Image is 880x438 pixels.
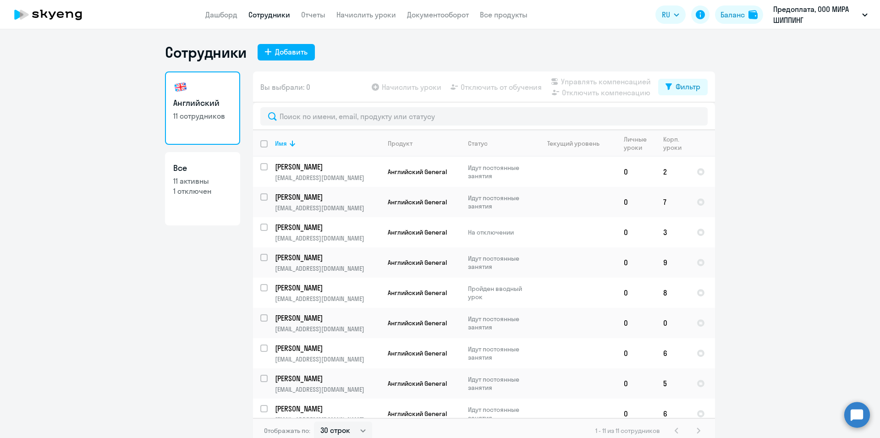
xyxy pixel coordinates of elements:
[275,222,379,232] p: [PERSON_NAME]
[173,162,232,174] h3: Все
[165,43,247,61] h1: Сотрудники
[275,313,379,323] p: [PERSON_NAME]
[468,405,531,422] p: Идут постоянные занятия
[275,192,380,202] a: [PERSON_NAME]
[260,107,708,126] input: Поиск по имени, email, продукту или статусу
[616,338,656,368] td: 0
[769,4,872,26] button: Предоплата, ООО МИРА ШИППИНГ
[173,176,232,186] p: 11 активны
[275,313,380,323] a: [PERSON_NAME]
[275,222,380,232] a: [PERSON_NAME]
[539,139,616,148] div: Текущий уровень
[388,228,447,236] span: Английский General
[624,135,649,152] div: Личные уроки
[468,228,531,236] p: На отключении
[275,404,380,414] a: [PERSON_NAME]
[275,385,380,394] p: [EMAIL_ADDRESS][DOMAIN_NAME]
[656,247,689,278] td: 9
[468,139,531,148] div: Статус
[275,204,380,212] p: [EMAIL_ADDRESS][DOMAIN_NAME]
[547,139,599,148] div: Текущий уровень
[275,162,380,172] a: [PERSON_NAME]
[388,139,412,148] div: Продукт
[663,135,683,152] div: Корп. уроки
[275,139,380,148] div: Имя
[676,81,700,92] div: Фильтр
[205,10,237,19] a: Дашборд
[388,139,460,148] div: Продукт
[275,373,380,383] a: [PERSON_NAME]
[616,157,656,187] td: 0
[662,9,670,20] span: RU
[468,315,531,331] p: Идут постоянные занятия
[616,187,656,217] td: 0
[275,252,379,263] p: [PERSON_NAME]
[173,186,232,196] p: 1 отключен
[656,187,689,217] td: 7
[595,427,660,435] span: 1 - 11 из 11 сотрудников
[658,79,708,95] button: Фильтр
[165,152,240,225] a: Все11 активны1 отключен
[616,278,656,308] td: 0
[275,283,379,293] p: [PERSON_NAME]
[388,319,447,327] span: Английский General
[655,5,686,24] button: RU
[301,10,325,19] a: Отчеты
[388,198,447,206] span: Английский General
[258,44,315,60] button: Добавить
[656,368,689,399] td: 5
[275,404,379,414] p: [PERSON_NAME]
[275,234,380,242] p: [EMAIL_ADDRESS][DOMAIN_NAME]
[336,10,396,19] a: Начислить уроки
[715,5,763,24] a: Балансbalance
[388,258,447,267] span: Английский General
[468,254,531,271] p: Идут постоянные занятия
[616,308,656,338] td: 0
[275,46,308,57] div: Добавить
[275,174,380,182] p: [EMAIL_ADDRESS][DOMAIN_NAME]
[275,343,379,353] p: [PERSON_NAME]
[388,349,447,357] span: Английский General
[248,10,290,19] a: Сотрудники
[173,111,232,121] p: 11 сотрудников
[275,162,379,172] p: [PERSON_NAME]
[275,295,380,303] p: [EMAIL_ADDRESS][DOMAIN_NAME]
[468,164,531,180] p: Идут постоянные занятия
[275,373,379,383] p: [PERSON_NAME]
[173,80,188,94] img: english
[616,217,656,247] td: 0
[656,399,689,429] td: 6
[624,135,655,152] div: Личные уроки
[275,139,287,148] div: Имя
[388,379,447,388] span: Английский General
[264,427,310,435] span: Отображать по:
[773,4,858,26] p: Предоплата, ООО МИРА ШИППИНГ
[275,325,380,333] p: [EMAIL_ADDRESS][DOMAIN_NAME]
[748,10,758,19] img: balance
[275,264,380,273] p: [EMAIL_ADDRESS][DOMAIN_NAME]
[388,168,447,176] span: Английский General
[388,289,447,297] span: Английский General
[275,252,380,263] a: [PERSON_NAME]
[480,10,528,19] a: Все продукты
[720,9,745,20] div: Баланс
[468,139,488,148] div: Статус
[165,71,240,145] a: Английский11 сотрудников
[173,97,232,109] h3: Английский
[388,410,447,418] span: Английский General
[468,345,531,361] p: Идут постоянные занятия
[468,285,531,301] p: Пройден вводный урок
[260,82,310,93] span: Вы выбрали: 0
[275,416,380,424] p: [EMAIL_ADDRESS][DOMAIN_NAME]
[616,399,656,429] td: 0
[275,355,380,363] p: [EMAIL_ADDRESS][DOMAIN_NAME]
[275,283,380,293] a: [PERSON_NAME]
[616,247,656,278] td: 0
[656,217,689,247] td: 3
[407,10,469,19] a: Документооборот
[275,343,380,353] a: [PERSON_NAME]
[468,194,531,210] p: Идут постоянные занятия
[656,338,689,368] td: 6
[656,157,689,187] td: 2
[468,375,531,392] p: Идут постоянные занятия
